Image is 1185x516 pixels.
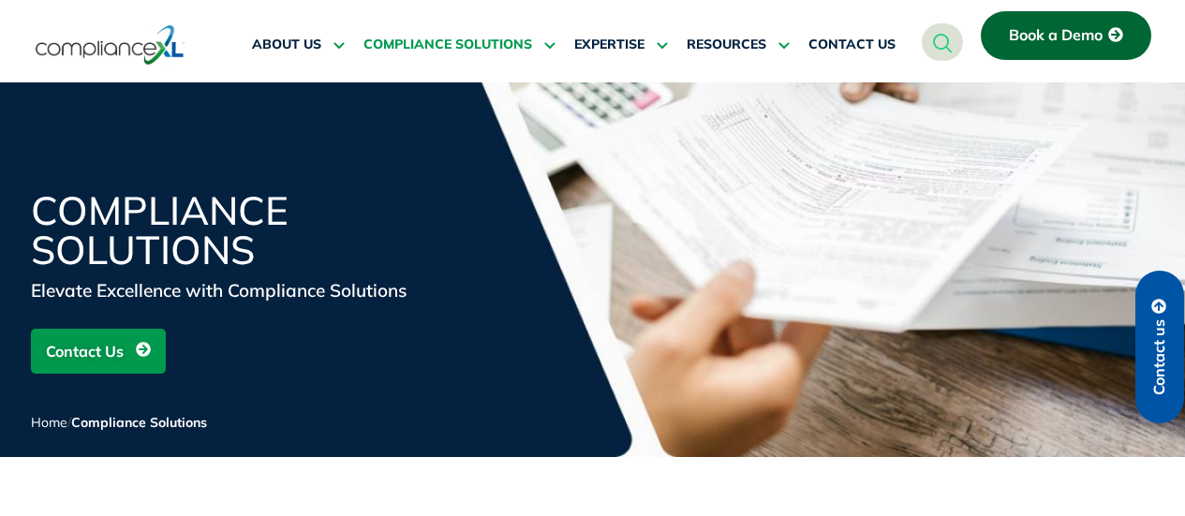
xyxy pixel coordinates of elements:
[574,37,644,53] span: EXPERTISE
[1135,271,1184,423] a: Contact us
[36,23,185,66] img: logo-one.svg
[31,414,67,431] a: Home
[252,37,321,53] span: ABOUT US
[252,22,345,67] a: ABOUT US
[71,414,207,431] span: Compliance Solutions
[574,22,668,67] a: EXPERTISE
[981,11,1151,60] a: Book a Demo
[687,37,766,53] span: RESOURCES
[363,37,532,53] span: COMPLIANCE SOLUTIONS
[1009,27,1103,44] span: Book a Demo
[31,329,166,374] a: Contact Us
[808,22,896,67] a: CONTACT US
[31,414,207,431] span: /
[1151,319,1168,395] span: Contact us
[363,22,555,67] a: COMPLIANCE SOLUTIONS
[31,191,481,270] h1: Compliance Solutions
[31,277,481,303] div: Elevate Excellence with Compliance Solutions
[687,22,790,67] a: RESOURCES
[808,37,896,53] span: CONTACT US
[46,333,124,369] span: Contact Us
[922,23,963,61] a: navsearch-button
